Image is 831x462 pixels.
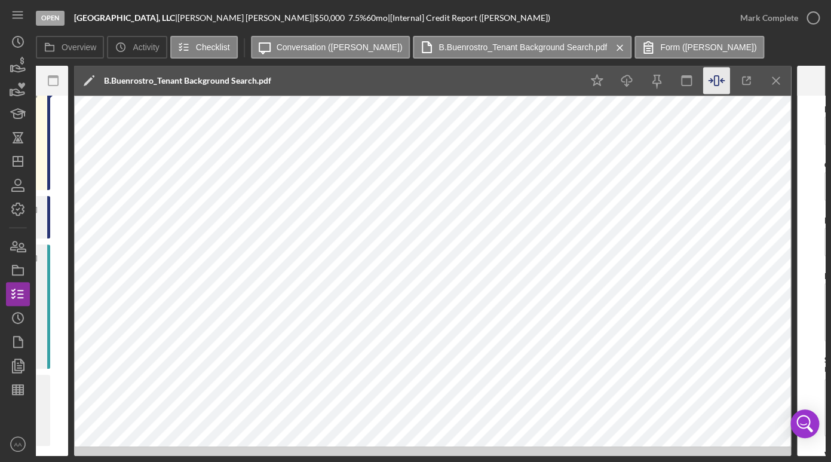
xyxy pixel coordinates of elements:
[277,42,403,52] label: Conversation ([PERSON_NAME])
[251,36,410,59] button: Conversation ([PERSON_NAME])
[14,441,22,448] text: AA
[62,42,96,52] label: Overview
[196,42,230,52] label: Checklist
[348,13,366,23] div: 7.5 %
[177,13,314,23] div: [PERSON_NAME] [PERSON_NAME] |
[170,36,238,59] button: Checklist
[36,36,104,59] button: Overview
[6,432,30,456] button: AA
[74,13,175,23] b: [GEOGRAPHIC_DATA], LLC
[728,6,825,30] button: Mark Complete
[634,36,764,59] button: Form ([PERSON_NAME])
[104,76,271,85] div: B.Buenrostro_Tenant Background Search.pdf
[413,36,631,59] button: B.Buenrostro_Tenant Background Search.pdf
[133,42,159,52] label: Activity
[660,42,756,52] label: Form ([PERSON_NAME])
[388,13,550,23] div: | [Internal] Credit Report ([PERSON_NAME])
[740,6,798,30] div: Mark Complete
[439,42,607,52] label: B.Buenrostro_Tenant Background Search.pdf
[366,13,388,23] div: 60 mo
[314,13,345,23] span: $50,000
[790,409,819,438] div: Open Intercom Messenger
[107,36,167,59] button: Activity
[36,11,65,26] div: Open
[74,13,177,23] div: |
